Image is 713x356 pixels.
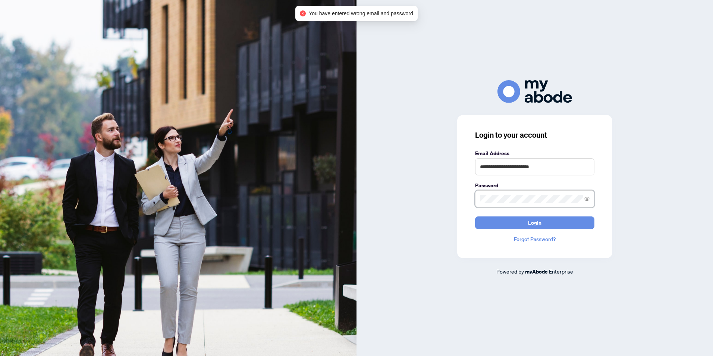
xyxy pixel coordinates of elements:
[475,235,594,243] a: Forgot Password?
[475,130,594,140] h3: Login to your account
[475,149,594,157] label: Email Address
[528,217,541,229] span: Login
[497,80,572,103] img: ma-logo
[475,181,594,190] label: Password
[300,10,306,16] span: close-circle
[309,9,413,18] span: You have entered wrong email and password
[496,268,524,275] span: Powered by
[525,268,548,276] a: myAbode
[549,268,573,275] span: Enterprise
[475,216,594,229] button: Login
[584,196,590,202] span: eye-invisible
